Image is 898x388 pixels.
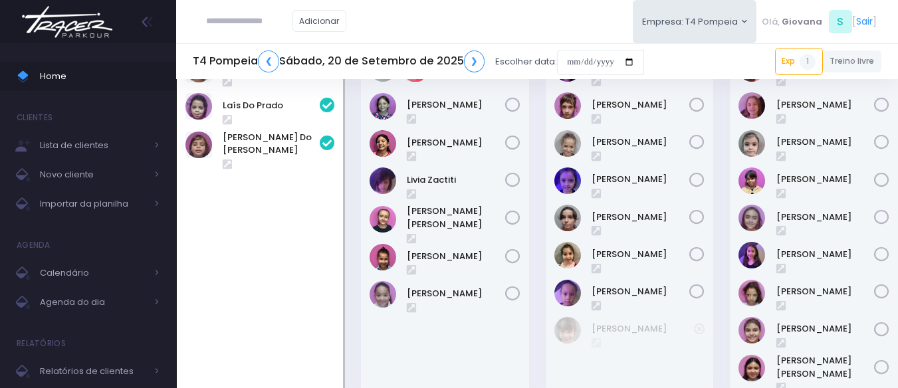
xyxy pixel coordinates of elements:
[776,248,875,261] a: [PERSON_NAME]
[738,92,765,119] img: Aurora Andreoni Mello
[554,317,581,343] img: Helena Zanchetta
[738,242,765,268] img: Isabella Calvo
[738,167,765,194] img: Clarice Lopes
[738,280,765,306] img: Julia Pinotti
[776,136,875,149] a: [PERSON_NAME]
[370,206,396,233] img: Maria Júlia Santos Spada
[40,166,146,183] span: Novo cliente
[407,205,505,231] a: [PERSON_NAME] [PERSON_NAME]
[17,232,51,258] h4: Agenda
[776,98,875,112] a: [PERSON_NAME]
[17,104,53,131] h4: Clientes
[17,330,66,357] h4: Relatórios
[464,50,485,72] a: ❯
[592,211,690,224] a: [PERSON_NAME]
[370,93,396,120] img: Irene Zylbersztajn de Sá
[756,7,881,37] div: [ ]
[407,173,505,187] a: Livia Zactiti
[738,130,765,157] img: Brunna Mateus De Paulo Alves
[776,322,875,336] a: [PERSON_NAME]
[554,205,581,231] img: Luiza Lobello Demônaco
[776,173,875,186] a: [PERSON_NAME]
[292,10,347,32] a: Adicionar
[738,355,765,381] img: Maria Fernanda Di Bastiani
[554,242,581,268] img: Maria eduarda comparsi nunes
[776,354,875,380] a: [PERSON_NAME] [PERSON_NAME]
[40,137,146,154] span: Lista de clientes
[370,167,396,194] img: Livia Zactiti Jobim
[193,47,644,77] div: Escolher data:
[823,50,882,72] a: Treino livre
[40,363,146,380] span: Relatórios de clientes
[370,244,396,270] img: STELLA ARAUJO LAGUNA
[829,10,852,33] span: S
[407,250,505,263] a: [PERSON_NAME]
[738,317,765,343] img: Júlia Festa Tognasca
[554,92,581,119] img: Carmen Borga Le Guevellou
[776,285,875,298] a: [PERSON_NAME]
[193,50,485,72] h5: T4 Pompeia Sábado, 20 de Setembro de 2025
[800,54,816,70] span: 1
[223,131,320,157] a: [PERSON_NAME] Do [PERSON_NAME]
[592,248,690,261] a: [PERSON_NAME]
[738,205,765,231] img: Eloah Meneguim Tenorio
[40,195,146,213] span: Importar da planilha
[40,294,146,311] span: Agenda do dia
[592,322,695,336] a: [PERSON_NAME]
[40,68,160,85] span: Home
[370,130,396,157] img: Isabela Sandes
[592,285,690,298] a: [PERSON_NAME]
[40,264,146,282] span: Calendário
[258,50,279,72] a: ❮
[554,130,581,157] img: Cecília Mello
[407,287,505,300] a: [PERSON_NAME]
[776,211,875,224] a: [PERSON_NAME]
[592,98,690,112] a: [PERSON_NAME]
[856,15,873,29] a: Sair
[370,281,396,308] img: Sofia Sandes
[762,15,780,29] span: Olá,
[775,48,823,74] a: Exp1
[407,98,505,112] a: [PERSON_NAME]
[185,132,212,158] img: Luísa do Prado Pereira Alves
[554,280,581,306] img: Naya R. H. Miranda
[223,99,320,112] a: Laís Do Prado
[782,15,822,29] span: Giovana
[592,136,690,149] a: [PERSON_NAME]
[554,167,581,194] img: Helena Mendes Leone
[185,93,212,120] img: Laís do Prado Pereira Alves
[407,136,505,149] a: [PERSON_NAME]
[592,173,690,186] a: [PERSON_NAME]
